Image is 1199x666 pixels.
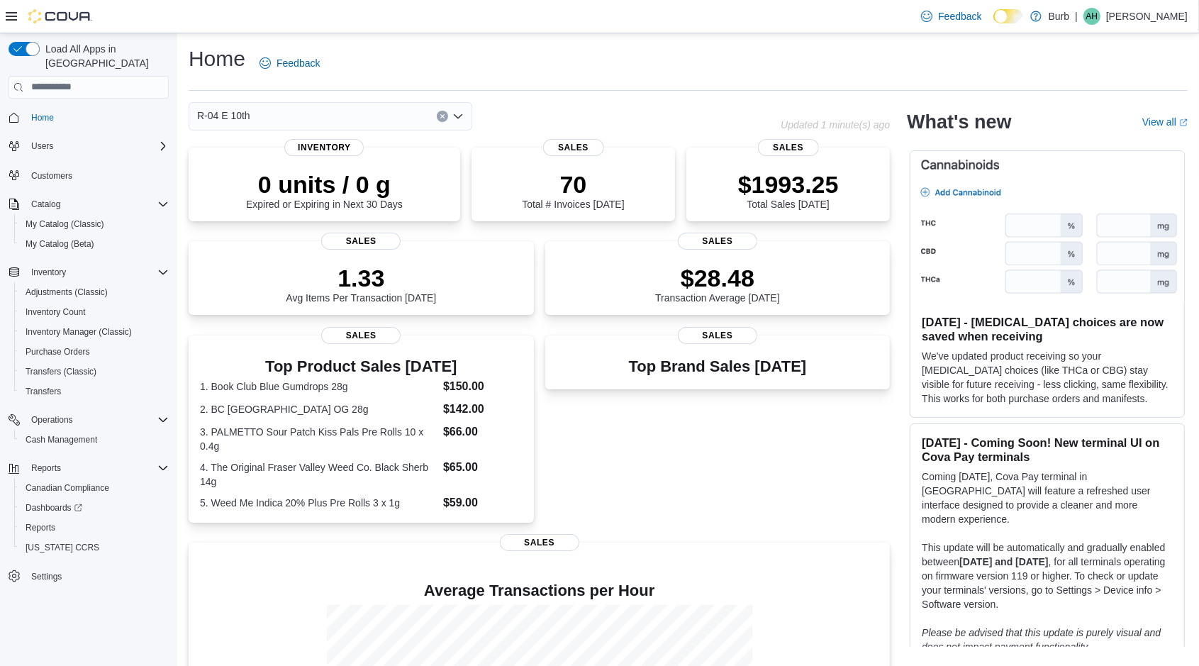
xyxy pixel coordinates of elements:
span: Feedback [938,9,981,23]
a: Dashboards [20,499,88,516]
svg: External link [1179,118,1188,127]
a: [US_STATE] CCRS [20,539,105,556]
button: My Catalog (Beta) [14,234,174,254]
span: Cash Management [26,434,97,445]
span: My Catalog (Classic) [26,218,104,230]
a: Cash Management [20,431,103,448]
span: Catalog [26,196,169,213]
span: Feedback [277,56,320,70]
button: [US_STATE] CCRS [14,538,174,557]
button: Catalog [26,196,66,213]
a: Settings [26,568,67,585]
a: Inventory Count [20,304,91,321]
span: Dashboards [20,499,169,516]
span: Inventory [26,264,169,281]
dt: 2. BC [GEOGRAPHIC_DATA] OG 28g [200,402,437,416]
p: $1993.25 [738,170,839,199]
span: Home [31,112,54,123]
h2: What's new [907,111,1011,133]
span: My Catalog (Classic) [20,216,169,233]
button: Settings [3,566,174,587]
dd: $142.00 [443,401,523,418]
span: Reports [26,460,169,477]
span: Customers [31,170,72,182]
button: Operations [3,410,174,430]
nav: Complex example [9,101,169,623]
button: Cash Management [14,430,174,450]
a: Transfers (Classic) [20,363,102,380]
a: Dashboards [14,498,174,518]
span: Transfers (Classic) [20,363,169,380]
span: Inventory Count [26,306,86,318]
button: Customers [3,165,174,185]
button: Inventory [3,262,174,282]
p: 0 units / 0 g [246,170,403,199]
button: Open list of options [452,111,464,122]
span: Reports [26,522,55,533]
span: Inventory Count [20,304,169,321]
span: Sales [678,233,757,250]
div: Avg Items Per Transaction [DATE] [286,264,436,304]
div: Total # Invoices [DATE] [522,170,624,210]
input: Dark Mode [993,9,1023,24]
span: Sales [321,233,401,250]
span: Sales [758,139,819,156]
p: Burb [1049,8,1070,25]
span: Canadian Compliance [26,482,109,494]
dd: $59.00 [443,494,523,511]
span: Inventory Manager (Classic) [20,323,169,340]
a: Reports [20,519,61,536]
p: | [1075,8,1078,25]
dd: $150.00 [443,378,523,395]
dt: 1. Book Club Blue Gumdrops 28g [200,379,437,394]
a: Transfers [20,383,67,400]
p: We've updated product receiving so your [MEDICAL_DATA] choices (like THCa or CBG) stay visible fo... [922,349,1173,406]
span: Operations [26,411,169,428]
span: Users [31,140,53,152]
a: View allExternal link [1142,116,1188,128]
a: My Catalog (Classic) [20,216,110,233]
h1: Home [189,45,245,73]
div: Total Sales [DATE] [738,170,839,210]
span: Adjustments (Classic) [20,284,169,301]
span: Sales [542,139,603,156]
button: Transfers (Classic) [14,362,174,382]
button: Home [3,107,174,128]
span: Inventory [31,267,66,278]
span: Purchase Orders [26,346,90,357]
span: Sales [321,327,401,344]
span: Customers [26,166,169,184]
span: Sales [500,534,579,551]
a: Inventory Manager (Classic) [20,323,138,340]
button: Reports [14,518,174,538]
span: Washington CCRS [20,539,169,556]
button: Inventory Count [14,302,174,322]
span: Purchase Orders [20,343,169,360]
button: Clear input [437,111,448,122]
a: My Catalog (Beta) [20,235,100,252]
img: Cova [28,9,92,23]
dt: 3. PALMETTO Sour Patch Kiss Pals Pre Rolls 10 x 0.4g [200,425,437,453]
span: R-04 E 10th [197,107,250,124]
dd: $66.00 [443,423,523,440]
span: Sales [678,327,757,344]
p: [PERSON_NAME] [1106,8,1188,25]
span: Reports [31,462,61,474]
button: Operations [26,411,79,428]
button: Purchase Orders [14,342,174,362]
dt: 5. Weed Me Indica 20% Plus Pre Rolls 3 x 1g [200,496,437,510]
span: Canadian Compliance [20,479,169,496]
a: Purchase Orders [20,343,96,360]
span: Transfers [26,386,61,397]
dt: 4. The Original Fraser Valley Weed Co. Black Sherb 14g [200,460,437,489]
a: Adjustments (Classic) [20,284,113,301]
dd: $65.00 [443,459,523,476]
span: [US_STATE] CCRS [26,542,99,553]
span: Settings [26,567,169,585]
span: Reports [20,519,169,536]
button: Users [26,138,59,155]
a: Feedback [254,49,325,77]
h3: Top Product Sales [DATE] [200,358,523,375]
span: Catalog [31,199,60,210]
